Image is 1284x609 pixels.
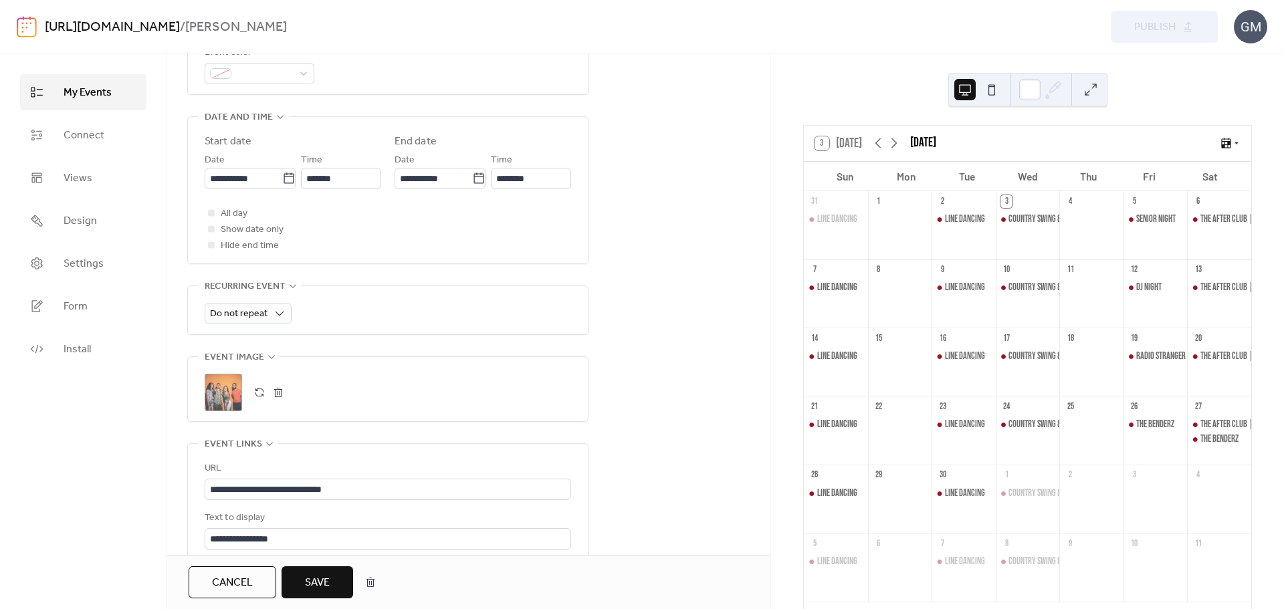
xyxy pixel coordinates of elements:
[205,350,264,366] span: Event image
[1187,433,1251,446] div: The Benderz
[20,331,146,367] a: Install
[185,15,287,40] b: [PERSON_NAME]
[945,281,985,294] div: Line Dancing
[936,195,948,207] div: 2
[1058,162,1119,191] div: Thu
[1000,264,1012,276] div: 10
[1064,332,1076,344] div: 18
[1008,350,1103,363] div: Country Swing & Line Dancing
[1128,195,1140,207] div: 5
[282,566,353,598] button: Save
[1008,418,1103,431] div: Country Swing & Line Dancing
[936,537,948,550] div: 7
[205,152,225,168] span: Date
[210,305,267,323] span: Do not repeat
[64,213,97,229] span: Design
[1128,332,1140,344] div: 19
[1008,487,1103,500] div: Country Swing & Line Dancing
[1064,264,1076,276] div: 11
[936,332,948,344] div: 16
[945,487,985,500] div: Line Dancing
[873,469,885,481] div: 29
[996,555,1060,568] div: Country Swing & Line Dancing
[1064,469,1076,481] div: 2
[64,128,104,144] span: Connect
[17,16,37,37] img: logo
[1064,401,1076,413] div: 25
[1008,281,1103,294] div: Country Swing & Line Dancing
[873,264,885,276] div: 8
[1136,418,1174,431] div: The Benderz
[809,401,821,413] div: 21
[809,469,821,481] div: 28
[1136,281,1162,294] div: DJ NIGHT
[221,222,284,238] span: Show date only
[1064,195,1076,207] div: 4
[932,213,996,226] div: Line Dancing
[804,418,868,431] div: Line Dancing
[1000,332,1012,344] div: 17
[945,418,985,431] div: Line Dancing
[804,281,868,294] div: Line Dancing
[1192,332,1204,344] div: 20
[817,213,857,226] div: Line Dancing
[1008,213,1103,226] div: Country Swing & Line Dancing
[1000,401,1012,413] div: 24
[936,469,948,481] div: 30
[1064,537,1076,550] div: 9
[205,461,568,477] div: URL
[1136,350,1186,363] div: Radio Stranger
[936,401,948,413] div: 23
[1000,537,1012,550] div: 8
[996,418,1060,431] div: Country Swing & Line Dancing
[945,213,985,226] div: Line Dancing
[809,195,821,207] div: 31
[873,195,885,207] div: 1
[1123,418,1188,431] div: The Benderz
[64,256,104,272] span: Settings
[1000,195,1012,207] div: 3
[20,288,146,324] a: Form
[932,418,996,431] div: Line Dancing
[875,162,936,191] div: Mon
[873,401,885,413] div: 22
[1192,537,1204,550] div: 11
[395,134,437,150] div: End date
[20,117,146,153] a: Connect
[1128,264,1140,276] div: 12
[64,85,112,101] span: My Events
[996,487,1060,500] div: Country Swing & Line Dancing
[395,152,415,168] span: Date
[804,350,868,363] div: Line Dancing
[205,510,568,526] div: Text to display
[809,537,821,550] div: 5
[1187,281,1251,294] div: THE AFTER CLUB | Country EDM Party
[936,162,997,191] div: Tue
[817,350,857,363] div: Line Dancing
[64,299,88,315] span: Form
[804,213,868,226] div: Line Dancing
[205,45,312,61] div: Event color
[997,162,1058,191] div: Wed
[809,264,821,276] div: 7
[996,350,1060,363] div: Country Swing & Line Dancing
[1123,213,1188,226] div: SENIOR NIGHT
[817,418,857,431] div: Line Dancing
[932,350,996,363] div: Line Dancing
[1192,195,1204,207] div: 6
[45,15,180,40] a: [URL][DOMAIN_NAME]
[804,487,868,500] div: Line Dancing
[1180,162,1241,191] div: Sat
[804,555,868,568] div: Line Dancing
[1192,264,1204,276] div: 13
[205,110,273,126] span: Date and time
[817,487,857,500] div: Line Dancing
[932,281,996,294] div: Line Dancing
[932,487,996,500] div: Line Dancing
[205,134,251,150] div: Start date
[180,15,185,40] b: /
[221,238,279,254] span: Hide end time
[189,566,276,598] a: Cancel
[945,350,985,363] div: Line Dancing
[205,437,262,453] span: Event links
